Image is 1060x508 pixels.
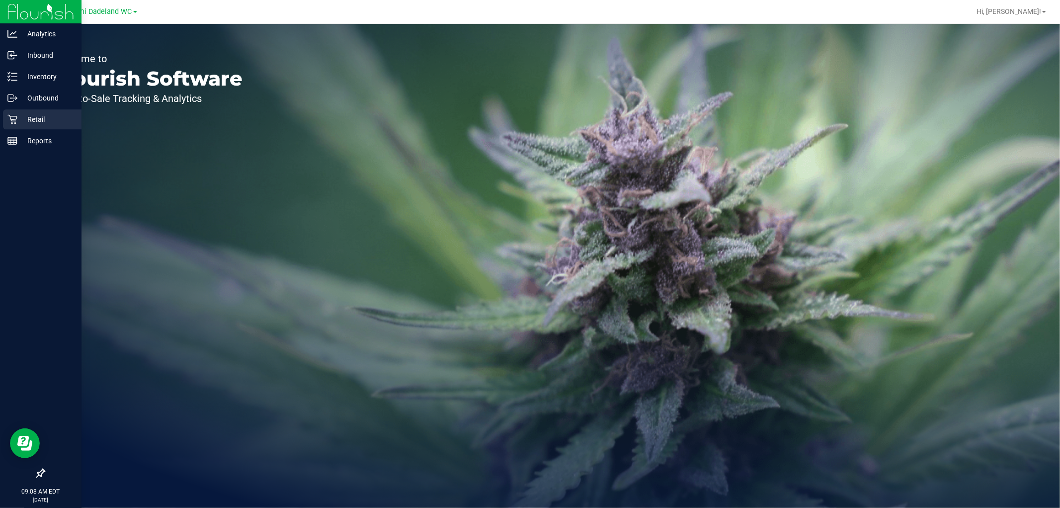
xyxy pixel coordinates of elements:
[54,54,243,64] p: Welcome to
[17,135,77,147] p: Reports
[17,71,77,83] p: Inventory
[54,94,243,103] p: Seed-to-Sale Tracking & Analytics
[17,113,77,125] p: Retail
[7,93,17,103] inline-svg: Outbound
[977,7,1041,15] span: Hi, [PERSON_NAME]!
[7,136,17,146] inline-svg: Reports
[7,29,17,39] inline-svg: Analytics
[4,496,77,504] p: [DATE]
[7,114,17,124] inline-svg: Retail
[17,92,77,104] p: Outbound
[54,69,243,89] p: Flourish Software
[66,7,132,16] span: Miami Dadeland WC
[17,28,77,40] p: Analytics
[4,487,77,496] p: 09:08 AM EDT
[7,72,17,82] inline-svg: Inventory
[17,49,77,61] p: Inbound
[7,50,17,60] inline-svg: Inbound
[10,428,40,458] iframe: Resource center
